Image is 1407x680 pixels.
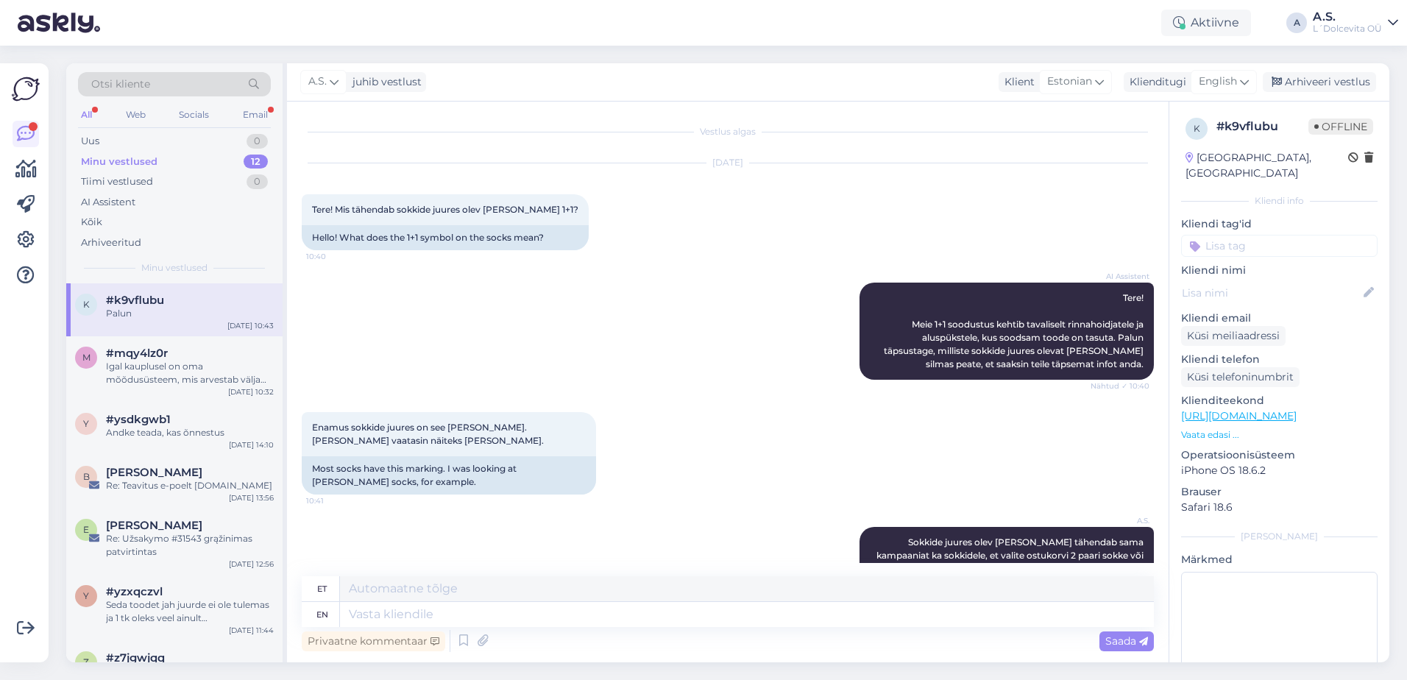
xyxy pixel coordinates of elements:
p: Klienditeekond [1181,393,1378,408]
div: [DATE] 10:32 [228,386,274,397]
div: Email [240,105,271,124]
div: Küsi meiliaadressi [1181,326,1286,346]
span: 10:41 [306,495,361,506]
img: Askly Logo [12,75,40,103]
div: Küsi telefoninumbrit [1181,367,1300,387]
div: Re: Užsakymo #31543 grąžinimas patvirtintas [106,532,274,559]
span: Sokkide juures olev [PERSON_NAME] tähendab sama kampaaniat ka sokkidele, et valite ostukorvi 2 pa... [876,536,1146,574]
div: [DATE] 13:56 [229,492,274,503]
span: Estonian [1047,74,1092,90]
div: [GEOGRAPHIC_DATA], [GEOGRAPHIC_DATA] [1186,150,1348,181]
div: 12 [244,155,268,169]
div: Web [123,105,149,124]
span: Minu vestlused [141,261,208,275]
div: 0 [247,134,268,149]
div: [DATE] 11:44 [229,625,274,636]
div: Arhiveeri vestlus [1263,72,1376,92]
span: A.S. [1094,515,1149,526]
span: #z7jgwjqq [106,651,165,665]
span: Nähtud ✓ 10:40 [1091,380,1149,392]
p: iPhone OS 18.6.2 [1181,463,1378,478]
p: Kliendi telefon [1181,352,1378,367]
div: Uus [81,134,99,149]
a: A.S.L´Dolcevita OÜ [1313,11,1398,35]
div: Privaatne kommentaar [302,631,445,651]
div: All [78,105,95,124]
span: k [1194,123,1200,134]
span: #mqy4lz0r [106,347,168,360]
div: A [1286,13,1307,33]
div: en [316,602,328,627]
div: Arhiveeritud [81,235,141,250]
span: m [82,352,91,363]
div: [DATE] 12:56 [229,559,274,570]
div: Aktiivne [1161,10,1251,36]
div: et [317,576,327,601]
div: Kõik [81,215,102,230]
span: Tere! Mis tähendab sokkide juures olev [PERSON_NAME] 1+1? [312,204,578,215]
span: #ysdkgwb1 [106,413,171,426]
span: k [83,299,90,310]
span: #k9vflubu [106,294,164,307]
span: E [83,524,89,535]
span: 10:40 [306,251,361,262]
p: Vaata edasi ... [1181,428,1378,442]
div: Seda toodet jah juurde ei ole tulemas ja 1 tk oleks veel ainult [GEOGRAPHIC_DATA] võimalik saada [106,598,274,625]
div: Klienditugi [1124,74,1186,90]
p: Kliendi tag'id [1181,216,1378,232]
div: Most socks have this marking. I was looking at [PERSON_NAME] socks, for example. [302,456,596,495]
div: [DATE] [302,156,1154,169]
span: z [83,656,89,667]
p: Operatsioonisüsteem [1181,447,1378,463]
span: Berit Hromenkov [106,466,202,479]
div: A.S. [1313,11,1382,23]
div: # k9vflubu [1216,118,1308,135]
span: English [1199,74,1237,90]
div: Hello! What does the 1+1 symbol on the socks mean? [302,225,589,250]
div: Kliendi info [1181,194,1378,208]
p: Kliendi nimi [1181,263,1378,278]
span: Otsi kliente [91,77,150,92]
input: Lisa nimi [1182,285,1361,301]
div: Socials [176,105,212,124]
span: Egle Westerfield [106,519,202,532]
span: y [83,590,89,601]
div: juhib vestlust [347,74,422,90]
div: Klient [999,74,1035,90]
span: A.S. [308,74,327,90]
p: Kliendi email [1181,311,1378,326]
div: AI Assistent [81,195,135,210]
p: Brauser [1181,484,1378,500]
input: Lisa tag [1181,235,1378,257]
p: Safari 18.6 [1181,500,1378,515]
div: [PERSON_NAME] [1181,530,1378,543]
div: Palun [106,307,274,320]
span: AI Assistent [1094,271,1149,282]
div: Igal kauplusel on oma mõõdusüsteem, mis arvestab välja täpsed suurused. Me nii soovitada [PERSON_... [106,360,274,386]
div: Re: Teavitus e-poelt [DOMAIN_NAME] [106,479,274,492]
div: 0 [247,174,268,189]
div: [DATE] 10:43 [227,320,274,331]
div: Minu vestlused [81,155,157,169]
a: [URL][DOMAIN_NAME] [1181,409,1297,422]
span: B [83,471,90,482]
span: Enamus sokkide juures on see [PERSON_NAME]. [PERSON_NAME] vaatasin näiteks [PERSON_NAME]. [312,422,544,446]
p: Märkmed [1181,552,1378,567]
div: [DATE] 14:10 [229,439,274,450]
span: Saada [1105,634,1148,648]
div: L´Dolcevita OÜ [1313,23,1382,35]
span: Offline [1308,118,1373,135]
div: Andke teada, kas õnnestus [106,426,274,439]
div: Vestlus algas [302,125,1154,138]
span: #yzxqczvl [106,585,163,598]
div: Tiimi vestlused [81,174,153,189]
span: y [83,418,89,429]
